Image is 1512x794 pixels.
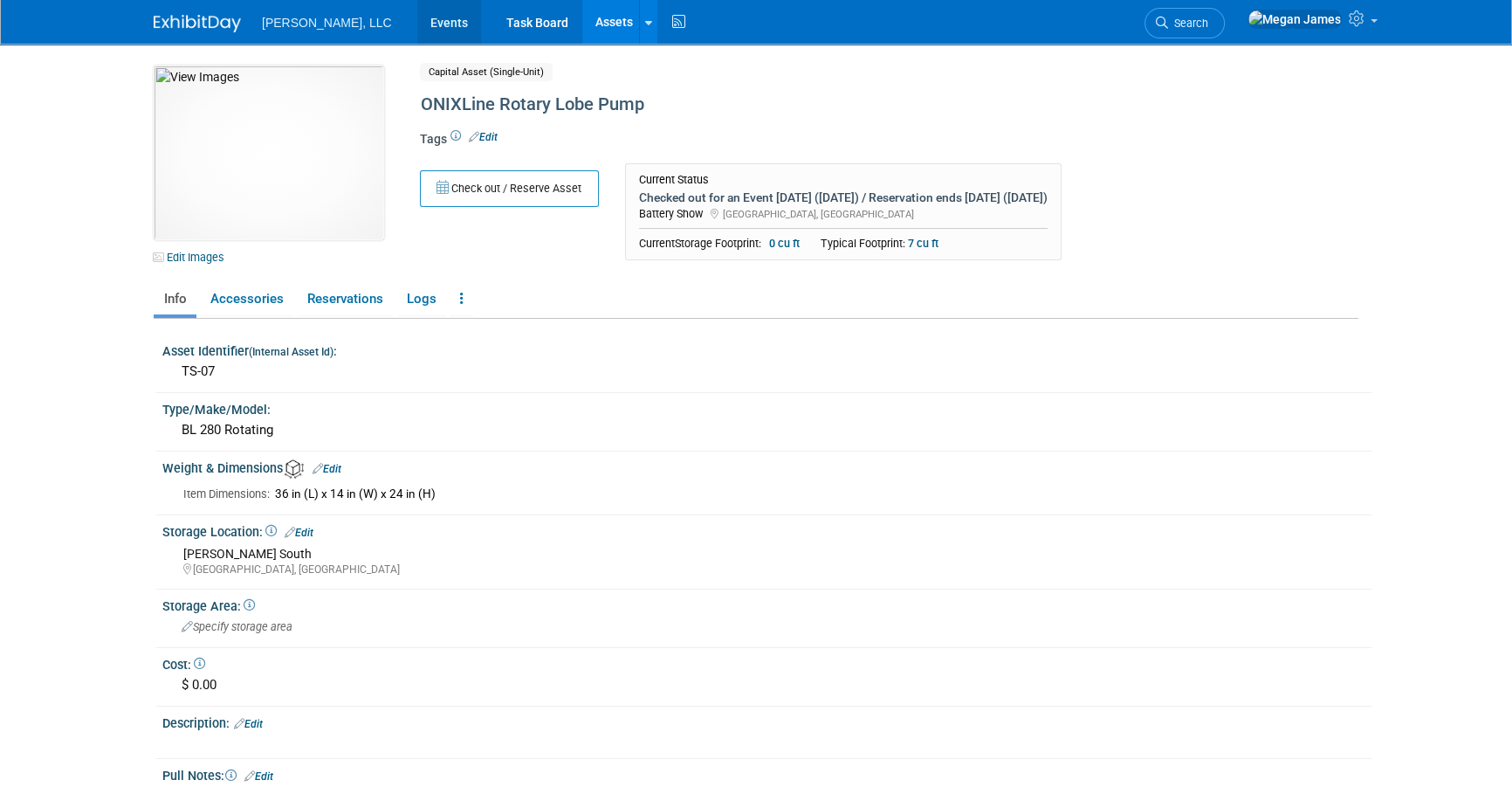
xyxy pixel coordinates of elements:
[175,358,1358,385] div: TS-07
[154,246,231,268] a: Edit Images
[244,770,273,783] a: Edit
[420,63,553,81] span: Capital Asset (Single-Unit)
[420,130,1214,160] div: Tags
[639,173,1048,187] div: Current Status
[639,237,675,250] span: Current
[162,599,255,613] span: Storage Area:
[175,672,1358,699] div: $ 0.00
[249,346,333,358] small: (Internal Asset Id)
[639,207,703,220] span: Battery Show
[154,284,196,314] a: Info
[285,527,313,539] a: Edit
[396,284,446,314] a: Logs
[162,338,1371,360] div: Asset Identifier :
[162,710,1371,733] div: Description:
[162,519,1371,542] div: Storage Location:
[162,763,1371,785] div: Pull Notes:
[1247,10,1342,29] img: Megan James
[183,484,270,504] td: Item Dimensions:
[234,718,263,730] a: Edit
[764,236,805,252] span: 0 cu ft
[154,15,241,32] img: ExhibitDay
[162,455,1371,479] div: Weight & Dimensions
[200,284,293,314] a: Accessories
[821,237,938,250] span: Typical Footprint:
[908,237,938,251] span: 7 cu ft
[182,620,292,633] span: Specify storage area
[297,284,393,314] a: Reservations
[285,459,304,479] img: Asset Weight and Dimensions
[469,131,498,143] a: Edit
[1144,8,1225,38] a: Search
[1168,17,1208,30] span: Search
[175,417,1358,444] div: BL 280 Rotating
[162,652,1371,673] div: Cost:
[639,190,1048,205] div: Checked out for an Event [DATE] ([DATE]) / Reservation ends [DATE] ([DATE])
[162,397,1371,418] div: Type/Make/Model:
[183,547,312,561] span: [PERSON_NAME] South
[723,208,914,220] span: [GEOGRAPHIC_DATA], [GEOGRAPHIC_DATA]
[183,563,1358,577] div: [GEOGRAPHIC_DATA], [GEOGRAPHIC_DATA]
[262,16,392,30] span: [PERSON_NAME], LLC
[154,66,384,240] img: View Images
[639,236,1048,252] div: Storage Footprint:
[415,89,1214,121] div: ONIXLine Rotary Lobe Pump
[420,170,599,207] button: Check out / Reserve Asset
[275,487,1358,502] div: 36 in (L) x 14 in (W) x 24 in (H)
[313,463,341,475] a: Edit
